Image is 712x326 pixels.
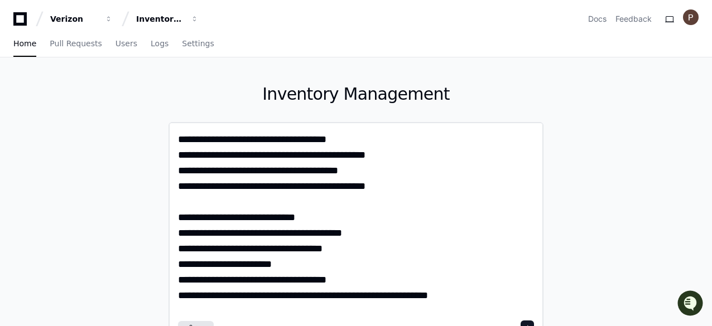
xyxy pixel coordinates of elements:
[50,13,98,25] div: Verizon
[169,84,543,104] h1: Inventory Management
[111,117,135,125] span: Pylon
[50,31,102,57] a: Pull Requests
[151,40,169,47] span: Logs
[190,86,203,100] button: Start new chat
[676,289,706,319] iframe: Open customer support
[136,13,184,25] div: Inventory Management
[683,9,699,25] img: ACg8ocJINmkOKh1f9GGmIC0uOsp84s1ET7o1Uvcb6xibeDyTSCCsGw=s96-c
[79,116,135,125] a: Powered byPylon
[116,31,137,57] a: Users
[182,31,214,57] a: Settings
[151,31,169,57] a: Logs
[11,83,31,103] img: 1756235613930-3d25f9e4-fa56-45dd-b3ad-e072dfbd1548
[116,40,137,47] span: Users
[46,9,117,29] button: Verizon
[13,31,36,57] a: Home
[50,40,102,47] span: Pull Requests
[38,94,162,103] div: We're offline, but we'll be back soon!
[38,83,183,94] div: Start new chat
[11,11,33,33] img: PlayerZero
[11,45,203,62] div: Welcome
[132,9,203,29] button: Inventory Management
[615,13,652,25] button: Feedback
[588,13,607,25] a: Docs
[13,40,36,47] span: Home
[182,40,214,47] span: Settings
